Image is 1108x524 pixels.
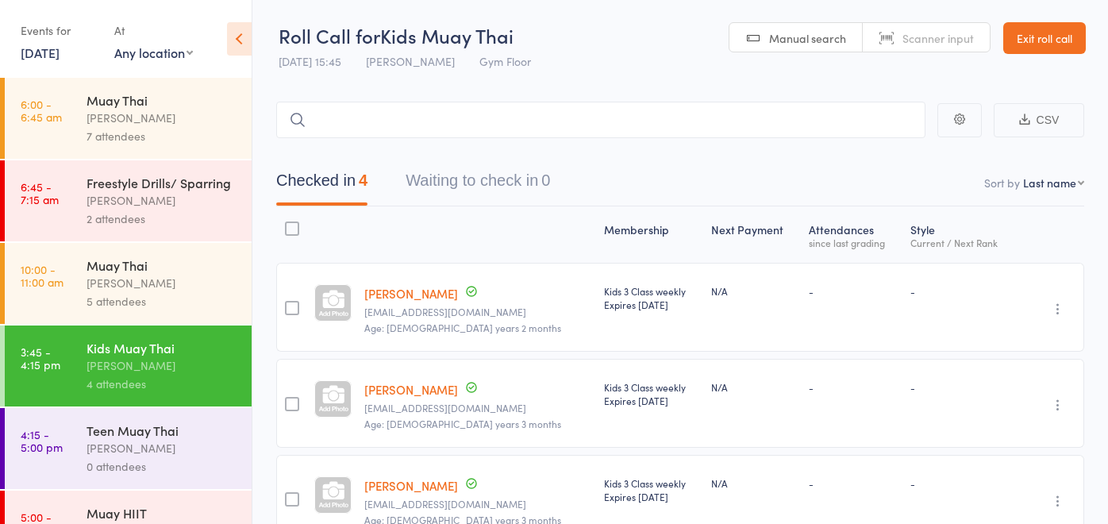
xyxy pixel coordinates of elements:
div: Muay HIIT [87,504,238,522]
div: - [809,380,898,394]
div: Membership [598,214,706,256]
div: N/A [711,284,795,298]
div: Last name [1023,175,1076,191]
div: N/A [711,476,795,490]
div: Kids 3 Class weekly [604,380,699,407]
a: 3:45 -4:15 pmKids Muay Thai[PERSON_NAME]4 attendees [5,326,252,406]
button: CSV [994,103,1084,137]
div: 7 attendees [87,127,238,145]
div: Kids 3 Class weekly [604,476,699,503]
div: Expires [DATE] [604,298,699,311]
span: [DATE] 15:45 [279,53,341,69]
div: - [910,284,1012,298]
div: Style [904,214,1018,256]
div: since last grading [809,237,898,248]
a: [DATE] [21,44,60,61]
div: Freestyle Drills/ Sparring [87,174,238,191]
div: Kids Muay Thai [87,339,238,356]
span: Age: [DEMOGRAPHIC_DATA] years 2 months [364,321,561,334]
small: tobicox@rocketmail.com [364,499,591,510]
a: 10:00 -11:00 amMuay Thai[PERSON_NAME]5 attendees [5,243,252,324]
input: Search by name [276,102,925,138]
time: 3:45 - 4:15 pm [21,345,60,371]
div: Teen Muay Thai [87,422,238,439]
span: Roll Call for [279,22,380,48]
a: Exit roll call [1003,22,1086,54]
div: 5 attendees [87,292,238,310]
time: 4:15 - 5:00 pm [21,428,63,453]
div: [PERSON_NAME] [87,109,238,127]
small: tobicox@rocketmail.com [364,403,591,414]
a: 6:45 -7:15 amFreestyle Drills/ Sparring[PERSON_NAME]2 attendees [5,160,252,241]
div: - [809,476,898,490]
label: Sort by [984,175,1020,191]
time: 10:00 - 11:00 am [21,263,63,288]
div: - [910,476,1012,490]
span: Scanner input [902,30,974,46]
div: Expires [DATE] [604,394,699,407]
div: Muay Thai [87,91,238,109]
div: [PERSON_NAME] [87,356,238,375]
div: At [114,17,193,44]
div: [PERSON_NAME] [87,191,238,210]
div: Kids 3 Class weekly [604,284,699,311]
span: [PERSON_NAME] [366,53,455,69]
div: [PERSON_NAME] [87,274,238,292]
div: 4 [359,171,367,189]
a: [PERSON_NAME] [364,285,458,302]
div: Expires [DATE] [604,490,699,503]
div: Next Payment [705,214,802,256]
div: Current / Next Rank [910,237,1012,248]
small: goodnessisit44@hotmail.com [364,306,591,318]
span: Manual search [769,30,846,46]
a: [PERSON_NAME] [364,381,458,398]
span: Gym Floor [479,53,531,69]
div: Events for [21,17,98,44]
button: Waiting to check in0 [406,164,550,206]
div: - [910,380,1012,394]
a: 4:15 -5:00 pmTeen Muay Thai[PERSON_NAME]0 attendees [5,408,252,489]
button: Checked in4 [276,164,367,206]
div: - [809,284,898,298]
div: 4 attendees [87,375,238,393]
div: Any location [114,44,193,61]
time: 6:45 - 7:15 am [21,180,59,206]
time: 6:00 - 6:45 am [21,98,62,123]
div: [PERSON_NAME] [87,439,238,457]
span: Age: [DEMOGRAPHIC_DATA] years 3 months [364,417,561,430]
div: 0 attendees [87,457,238,476]
a: 6:00 -6:45 amMuay Thai[PERSON_NAME]7 attendees [5,78,252,159]
div: N/A [711,380,795,394]
div: 2 attendees [87,210,238,228]
div: Atten­dances [802,214,904,256]
a: [PERSON_NAME] [364,477,458,494]
div: Muay Thai [87,256,238,274]
span: Kids Muay Thai [380,22,514,48]
div: 0 [541,171,550,189]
